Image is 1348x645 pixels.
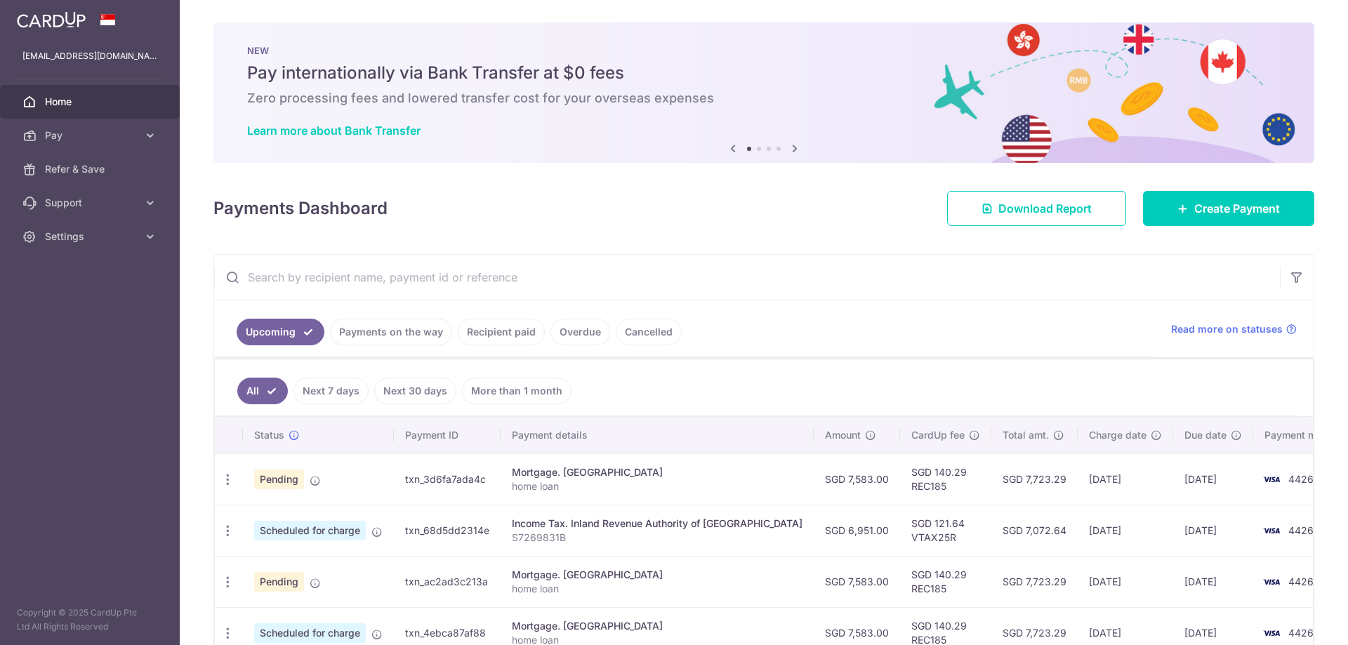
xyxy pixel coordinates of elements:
span: CardUp fee [911,428,965,442]
h4: Payments Dashboard [213,196,388,221]
span: Pay [45,128,138,142]
p: [EMAIL_ADDRESS][DOMAIN_NAME] [22,49,157,63]
div: Income Tax. Inland Revenue Authority of [GEOGRAPHIC_DATA] [512,517,802,531]
img: Bank Card [1257,625,1286,641]
td: SGD 7,072.64 [991,505,1078,556]
img: Bank Card [1257,522,1286,539]
span: 4426 [1288,524,1314,536]
p: home loan [512,479,802,493]
span: Refer & Save [45,162,138,176]
span: Pending [254,572,304,592]
input: Search by recipient name, payment id or reference [214,255,1280,300]
span: Amount [825,428,861,442]
td: [DATE] [1173,505,1253,556]
td: SGD 7,583.00 [814,453,900,505]
td: txn_3d6fa7ada4c [394,453,501,505]
td: [DATE] [1078,556,1173,607]
td: [DATE] [1078,505,1173,556]
a: Overdue [550,319,610,345]
span: Create Payment [1194,200,1280,217]
a: Next 30 days [374,378,456,404]
td: [DATE] [1078,453,1173,505]
td: txn_ac2ad3c213a [394,556,501,607]
span: 4426 [1288,627,1314,639]
span: Read more on statuses [1171,322,1283,336]
td: SGD 7,583.00 [814,556,900,607]
td: SGD 7,723.29 [991,453,1078,505]
td: txn_68d5dd2314e [394,505,501,556]
th: Payment details [501,417,814,453]
a: Create Payment [1143,191,1314,226]
span: 4426 [1288,473,1314,485]
a: Cancelled [616,319,682,345]
span: Status [254,428,284,442]
a: Learn more about Bank Transfer [247,124,421,138]
span: Home [45,95,138,109]
a: Recipient paid [458,319,545,345]
span: Charge date [1089,428,1147,442]
a: Next 7 days [293,378,369,404]
img: Bank Card [1257,471,1286,488]
div: Mortgage. [GEOGRAPHIC_DATA] [512,568,802,582]
td: SGD 7,723.29 [991,556,1078,607]
span: Settings [45,230,138,244]
a: More than 1 month [462,378,571,404]
span: Support [45,196,138,210]
h5: Pay internationally via Bank Transfer at $0 fees [247,62,1281,84]
span: 4426 [1288,576,1314,587]
span: Total amt. [1003,428,1049,442]
div: Mortgage. [GEOGRAPHIC_DATA] [512,619,802,633]
td: SGD 140.29 REC185 [900,556,991,607]
p: S7269831B [512,531,802,545]
img: Bank transfer banner [213,22,1314,163]
img: Bank Card [1257,573,1286,590]
td: [DATE] [1173,453,1253,505]
a: Read more on statuses [1171,322,1297,336]
td: SGD 6,951.00 [814,505,900,556]
p: home loan [512,582,802,596]
span: Scheduled for charge [254,521,366,540]
h6: Zero processing fees and lowered transfer cost for your overseas expenses [247,90,1281,107]
a: Upcoming [237,319,324,345]
a: All [237,378,288,404]
span: Download Report [998,200,1092,217]
div: Mortgage. [GEOGRAPHIC_DATA] [512,465,802,479]
span: Due date [1184,428,1227,442]
a: Download Report [947,191,1126,226]
span: Pending [254,470,304,489]
img: CardUp [17,11,86,28]
a: Payments on the way [330,319,452,345]
th: Payment ID [394,417,501,453]
td: [DATE] [1173,556,1253,607]
p: NEW [247,45,1281,56]
span: Scheduled for charge [254,623,366,643]
td: SGD 140.29 REC185 [900,453,991,505]
td: SGD 121.64 VTAX25R [900,505,991,556]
